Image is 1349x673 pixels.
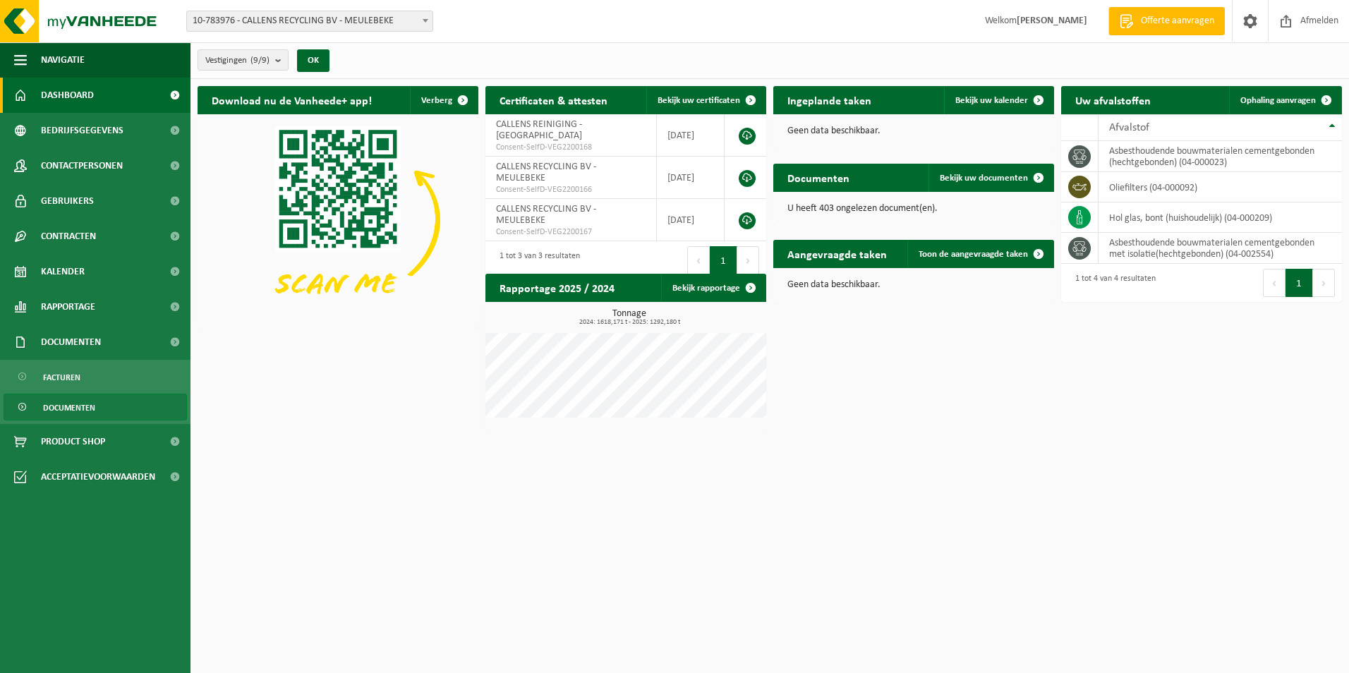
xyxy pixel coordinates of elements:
[1099,141,1342,172] td: asbesthoudende bouwmaterialen cementgebonden (hechtgebonden) (04-000023)
[492,319,766,326] span: 2024: 1618,171 t - 2025: 1292,180 t
[485,86,622,114] h2: Certificaten & attesten
[907,240,1053,268] a: Toon de aangevraagde taken
[657,199,725,241] td: [DATE]
[1068,267,1156,298] div: 1 tot 4 van 4 resultaten
[41,424,105,459] span: Product Shop
[492,309,766,326] h3: Tonnage
[41,325,101,360] span: Documenten
[496,184,646,195] span: Consent-SelfD-VEG2200166
[4,394,187,420] a: Documenten
[710,246,737,274] button: 1
[1061,86,1165,114] h2: Uw afvalstoffen
[41,459,155,495] span: Acceptatievoorwaarden
[41,219,96,254] span: Contracten
[646,86,765,114] a: Bekijk uw certificaten
[940,174,1028,183] span: Bekijk uw documenten
[186,11,433,32] span: 10-783976 - CALLENS RECYCLING BV - MEULEBEKE
[496,142,646,153] span: Consent-SelfD-VEG2200168
[41,78,94,113] span: Dashboard
[421,96,452,105] span: Verberg
[1099,172,1342,202] td: oliefilters (04-000092)
[1240,96,1316,105] span: Ophaling aanvragen
[687,246,710,274] button: Previous
[1099,202,1342,233] td: hol glas, bont (huishoudelijk) (04-000209)
[773,240,901,267] h2: Aangevraagde taken
[496,226,646,238] span: Consent-SelfD-VEG2200167
[657,114,725,157] td: [DATE]
[657,157,725,199] td: [DATE]
[496,119,582,141] span: CALLENS REINIGING - [GEOGRAPHIC_DATA]
[41,289,95,325] span: Rapportage
[43,364,80,391] span: Facturen
[297,49,329,72] button: OK
[41,148,123,183] span: Contactpersonen
[1099,233,1342,264] td: asbesthoudende bouwmaterialen cementgebonden met isolatie(hechtgebonden) (04-002554)
[205,50,270,71] span: Vestigingen
[41,42,85,78] span: Navigatie
[737,246,759,274] button: Next
[41,183,94,219] span: Gebruikers
[1263,269,1286,297] button: Previous
[1017,16,1087,26] strong: [PERSON_NAME]
[955,96,1028,105] span: Bekijk uw kalender
[496,162,596,183] span: CALLENS RECYCLING BV - MEULEBEKE
[198,114,478,325] img: Download de VHEPlus App
[41,113,123,148] span: Bedrijfsgegevens
[1229,86,1341,114] a: Ophaling aanvragen
[1109,122,1149,133] span: Afvalstof
[787,204,1040,214] p: U heeft 403 ongelezen document(en).
[485,274,629,301] h2: Rapportage 2025 / 2024
[198,86,386,114] h2: Download nu de Vanheede+ app!
[496,204,596,226] span: CALLENS RECYCLING BV - MEULEBEKE
[1108,7,1225,35] a: Offerte aanvragen
[944,86,1053,114] a: Bekijk uw kalender
[787,280,1040,290] p: Geen data beschikbaar.
[41,254,85,289] span: Kalender
[773,164,864,191] h2: Documenten
[4,363,187,390] a: Facturen
[198,49,289,71] button: Vestigingen(9/9)
[43,394,95,421] span: Documenten
[250,56,270,65] count: (9/9)
[187,11,432,31] span: 10-783976 - CALLENS RECYCLING BV - MEULEBEKE
[1313,269,1335,297] button: Next
[919,250,1028,259] span: Toon de aangevraagde taken
[492,245,580,276] div: 1 tot 3 van 3 resultaten
[1137,14,1218,28] span: Offerte aanvragen
[410,86,477,114] button: Verberg
[1286,269,1313,297] button: 1
[928,164,1053,192] a: Bekijk uw documenten
[787,126,1040,136] p: Geen data beschikbaar.
[661,274,765,302] a: Bekijk rapportage
[773,86,885,114] h2: Ingeplande taken
[658,96,740,105] span: Bekijk uw certificaten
